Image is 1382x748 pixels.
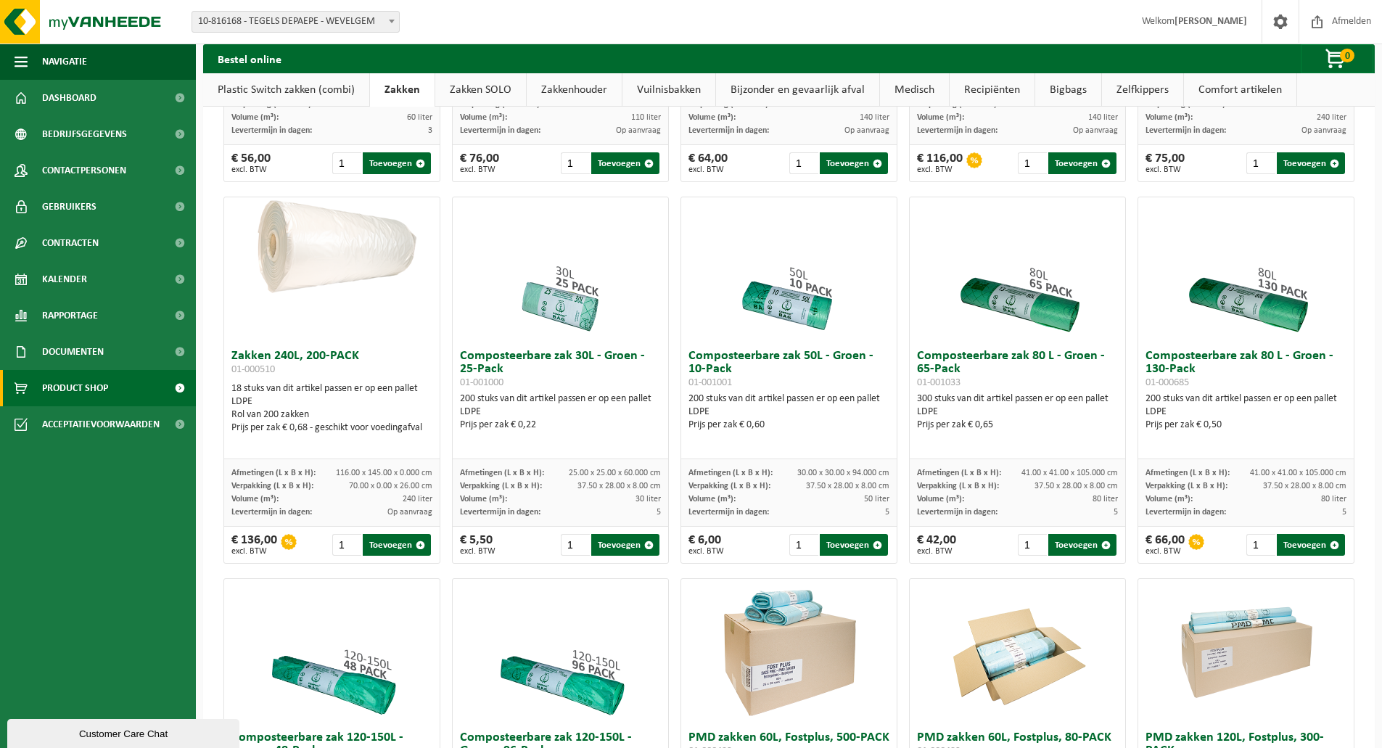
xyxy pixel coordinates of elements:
span: excl. BTW [231,165,271,174]
span: Op aanvraag [1301,126,1346,135]
button: Toevoegen [820,534,888,556]
input: 1 [332,152,362,174]
button: Toevoegen [363,534,431,556]
span: Volume (m³): [460,113,507,122]
div: 200 stuks van dit artikel passen er op een pallet [1146,393,1346,432]
span: Op aanvraag [387,508,432,517]
span: Navigatie [42,44,87,80]
div: Prijs per zak € 0,22 [460,419,661,432]
span: Verpakking (L x B x H): [688,482,770,490]
span: excl. BTW [231,547,277,556]
div: € 56,00 [231,152,271,174]
a: Zakken [370,73,435,107]
button: Toevoegen [1277,534,1345,556]
span: Volume (m³): [1146,495,1193,504]
span: Volume (m³): [231,495,279,504]
span: 10-816168 - TEGELS DEPAEPE - WEVELGEM [192,11,400,33]
span: 70.00 x 0.00 x 26.00 cm [349,482,432,490]
span: 80 liter [1093,495,1118,504]
span: Verpakking (L x B x H): [231,482,313,490]
a: Bigbags [1035,73,1101,107]
button: Toevoegen [1048,534,1116,556]
span: Levertermijn in dagen: [231,508,312,517]
div: LDPE [460,406,661,419]
img: 01-000686 [488,579,633,724]
span: Contactpersonen [42,152,126,189]
span: 50 liter [864,495,889,504]
span: Levertermijn in dagen: [917,126,998,135]
span: Afmetingen (L x B x H): [460,469,544,477]
span: Verpakking (L x B x H): [460,482,542,490]
div: LDPE [1146,406,1346,419]
span: Afmetingen (L x B x H): [688,469,773,477]
span: 30.00 x 30.00 x 94.000 cm [797,469,889,477]
img: 01-001000 [488,197,633,342]
div: € 42,00 [917,534,956,556]
span: Afmetingen (L x B x H): [231,469,316,477]
div: Rol van 200 zakken [231,408,432,422]
span: 01-001001 [688,377,732,388]
div: € 5,50 [460,534,495,556]
span: 01-001000 [460,377,503,388]
span: 01-001033 [917,377,961,388]
span: Afmetingen (L x B x H): [917,469,1001,477]
button: Toevoegen [591,152,659,174]
a: Zelfkippers [1102,73,1183,107]
a: Zakkenhouder [527,73,622,107]
span: 0 [1340,49,1354,62]
span: Op aanvraag [616,126,661,135]
span: Levertermijn in dagen: [460,508,540,517]
h3: Composteerbare zak 80 L - Groen - 65-Pack [917,350,1118,389]
div: Prijs per zak € 0,68 - geschikt voor voedingafval [231,422,432,435]
span: Volume (m³): [917,113,964,122]
span: excl. BTW [460,547,495,556]
span: 60 liter [407,113,432,122]
span: Levertermijn in dagen: [688,126,769,135]
span: excl. BTW [688,165,728,174]
span: excl. BTW [917,547,956,556]
a: Medisch [880,73,949,107]
img: 01-001001 [717,197,862,342]
input: 1 [1018,534,1048,556]
iframe: chat widget [7,716,242,748]
h3: Zakken 240L, 200-PACK [231,350,432,379]
span: 240 liter [1317,113,1346,122]
span: Levertermijn in dagen: [231,126,312,135]
div: 200 stuks van dit artikel passen er op een pallet [688,393,889,432]
span: 37.50 x 28.00 x 8.00 cm [806,482,889,490]
h3: Composteerbare zak 30L - Groen - 25-Pack [460,350,661,389]
span: Product Shop [42,370,108,406]
div: € 66,00 [1146,534,1185,556]
input: 1 [1018,152,1048,174]
span: excl. BTW [460,165,499,174]
h3: Composteerbare zak 80 L - Groen - 130-Pack [1146,350,1346,389]
span: excl. BTW [1146,547,1185,556]
span: 25.00 x 25.00 x 60.000 cm [569,469,661,477]
button: Toevoegen [1048,152,1116,174]
img: 01-000510 [224,197,440,305]
div: Prijs per zak € 0,60 [688,419,889,432]
span: 5 [885,508,889,517]
span: 110 liter [631,113,661,122]
span: Volume (m³): [688,495,736,504]
img: 01-000492 [945,579,1090,724]
a: Zakken SOLO [435,73,526,107]
span: 5 [657,508,661,517]
span: Kalender [42,261,87,297]
div: LDPE [688,406,889,419]
span: 01-000510 [231,364,275,375]
span: 5 [1114,508,1118,517]
span: Dashboard [42,80,96,116]
span: Volume (m³): [460,495,507,504]
div: € 136,00 [231,534,277,556]
button: Toevoegen [363,152,431,174]
button: Toevoegen [591,534,659,556]
span: Rapportage [42,297,98,334]
span: Volume (m³): [231,113,279,122]
span: 140 liter [860,113,889,122]
a: Plastic Switch zakken (combi) [203,73,369,107]
div: 18 stuks van dit artikel passen er op een pallet [231,382,432,435]
span: 10-816168 - TEGELS DEPAEPE - WEVELGEM [192,12,399,32]
span: Documenten [42,334,104,370]
span: 01-000685 [1146,377,1189,388]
